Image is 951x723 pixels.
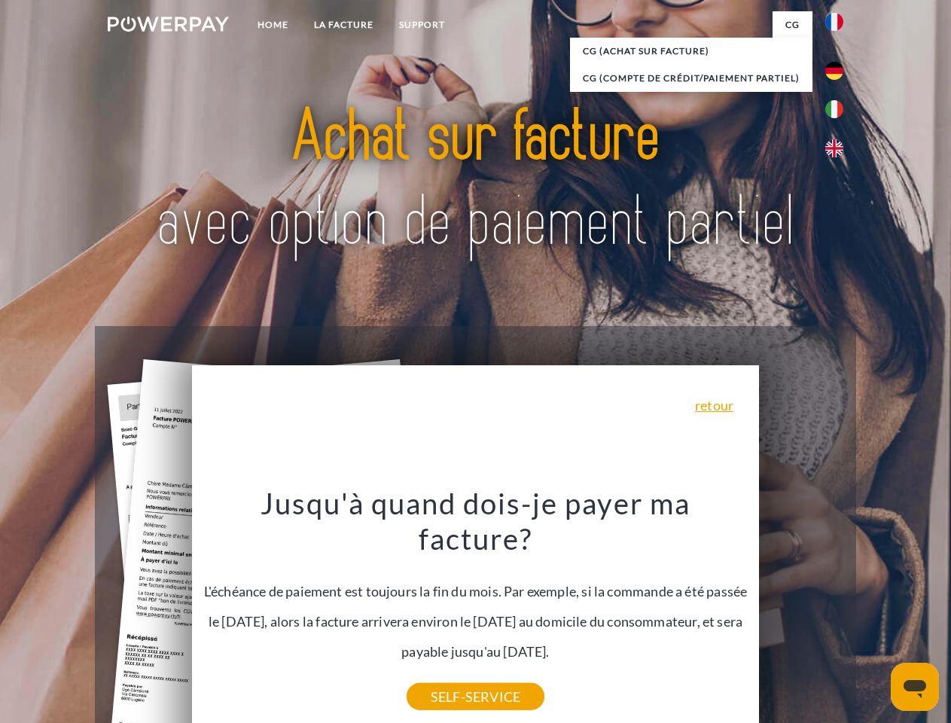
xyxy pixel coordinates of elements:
[301,11,386,38] a: LA FACTURE
[245,11,301,38] a: Home
[825,62,843,80] img: de
[201,485,751,557] h3: Jusqu'à quand dois-je payer ma facture?
[891,663,939,711] iframe: Bouton de lancement de la fenêtre de messagerie
[695,398,733,412] a: retour
[407,683,544,710] a: SELF-SERVICE
[144,72,807,288] img: title-powerpay_fr.svg
[825,13,843,31] img: fr
[773,11,812,38] a: CG
[825,139,843,157] img: en
[108,17,229,32] img: logo-powerpay-white.svg
[570,65,812,92] a: CG (Compte de crédit/paiement partiel)
[386,11,458,38] a: Support
[570,38,812,65] a: CG (achat sur facture)
[201,485,751,697] div: L'échéance de paiement est toujours la fin du mois. Par exemple, si la commande a été passée le [...
[825,100,843,118] img: it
